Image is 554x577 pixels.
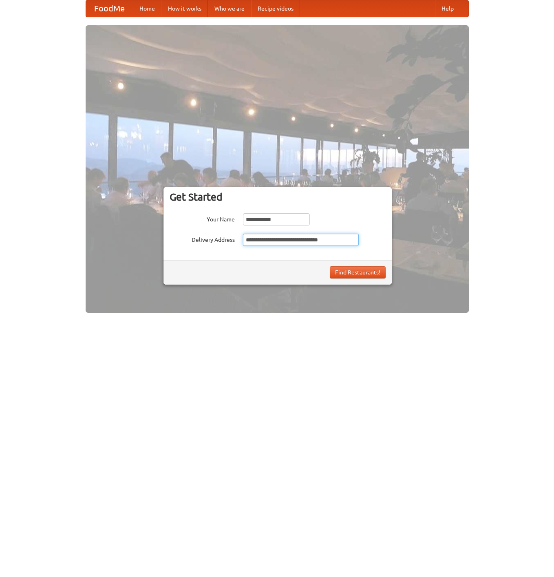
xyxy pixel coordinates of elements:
a: Recipe videos [251,0,300,17]
a: How it works [161,0,208,17]
a: FoodMe [86,0,133,17]
label: Delivery Address [170,234,235,244]
h3: Get Started [170,191,386,203]
label: Your Name [170,213,235,223]
button: Find Restaurants! [330,266,386,279]
a: Help [435,0,460,17]
a: Who we are [208,0,251,17]
a: Home [133,0,161,17]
